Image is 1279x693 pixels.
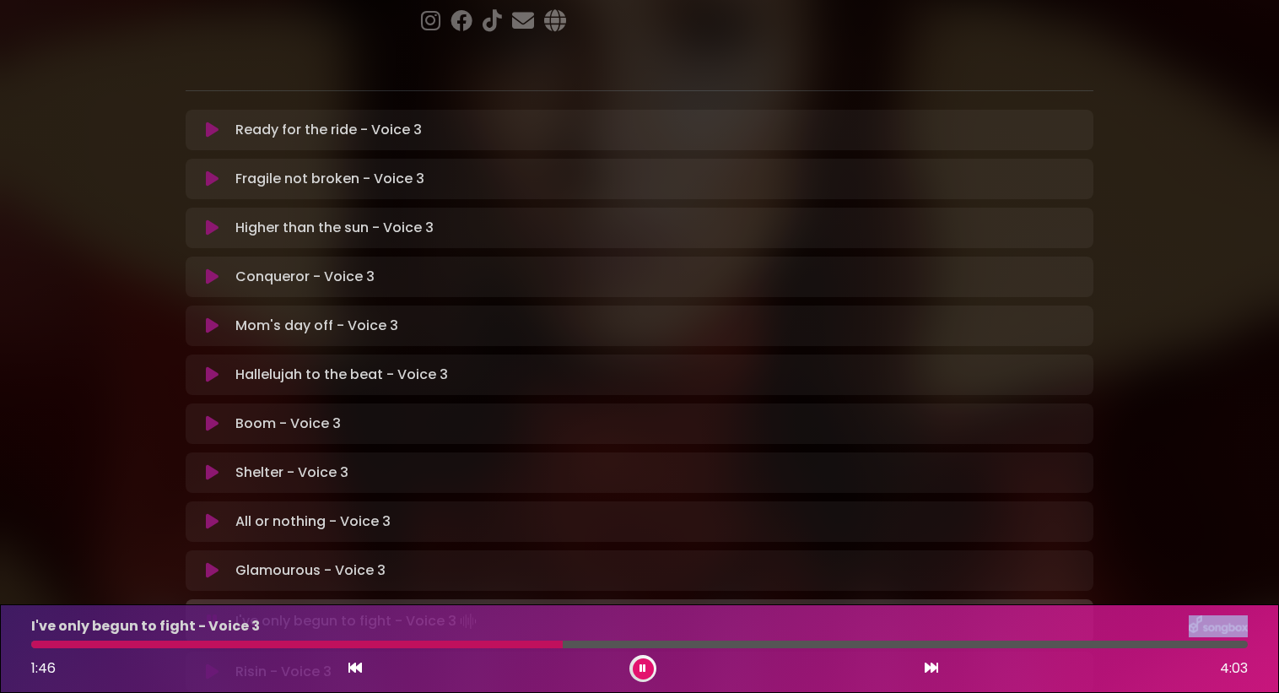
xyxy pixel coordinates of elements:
p: Glamourous - Voice 3 [235,560,386,581]
p: Shelter - Voice 3 [235,463,348,483]
p: All or nothing - Voice 3 [235,512,391,532]
p: Boom - Voice 3 [235,414,341,434]
p: Ready for the ride - Voice 3 [235,120,422,140]
span: 1:46 [31,658,56,678]
p: Mom's day off - Voice 3 [235,316,398,336]
p: I've only begun to fight - Voice 3 [31,616,260,636]
p: Conqueror - Voice 3 [235,267,375,287]
p: Fragile not broken - Voice 3 [235,169,424,189]
img: songbox-logo-white.png [1189,615,1248,637]
p: Higher than the sun - Voice 3 [235,218,434,238]
span: 4:03 [1220,658,1248,679]
p: Hallelujah to the beat - Voice 3 [235,365,448,385]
